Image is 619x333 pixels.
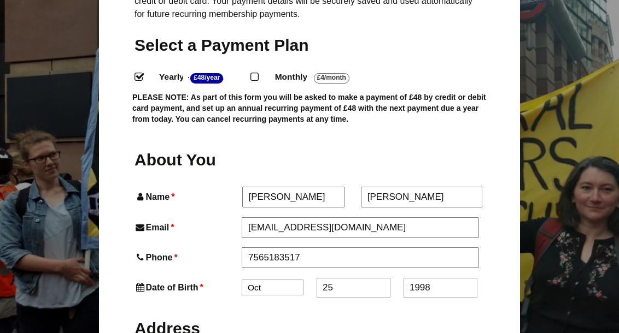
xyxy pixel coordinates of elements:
[242,187,345,207] input: First
[135,220,240,235] label: Email
[265,69,377,85] label: Monthly - .
[135,280,240,295] label: Date of Birth
[135,149,240,170] h2: About You
[135,36,309,54] span: Select a Payment Plan
[135,250,240,265] label: Phone
[361,187,483,207] input: Last
[314,73,349,84] strong: £4/Month
[149,69,250,85] label: Yearly - .
[135,189,240,204] label: Name
[190,73,223,84] strong: £48/Year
